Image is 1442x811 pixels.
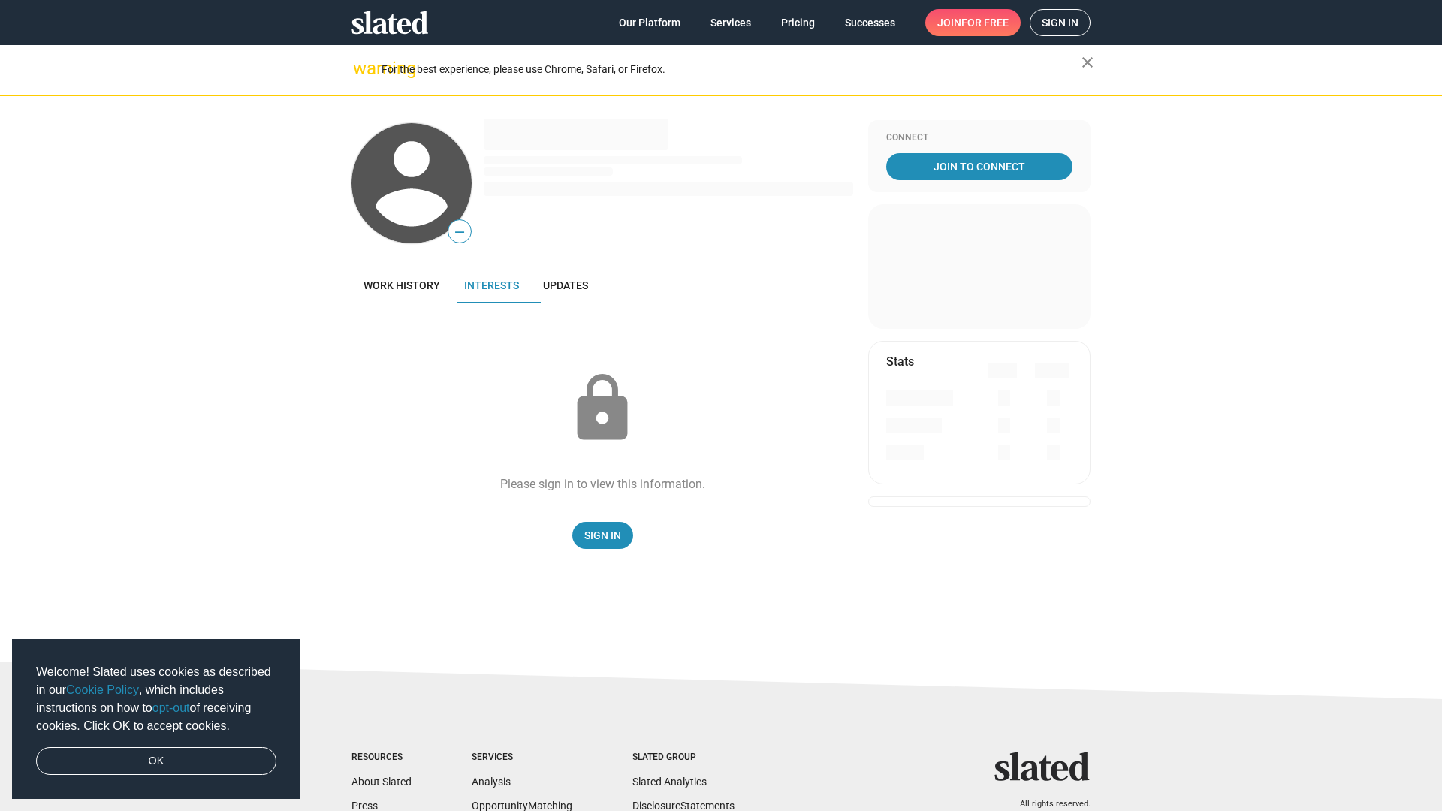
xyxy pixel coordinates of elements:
a: dismiss cookie message [36,747,276,776]
span: Join To Connect [889,153,1069,180]
div: Please sign in to view this information. [500,476,705,492]
a: Interests [452,267,531,303]
mat-icon: lock [565,371,640,446]
span: Pricing [781,9,815,36]
span: Successes [845,9,895,36]
span: for free [961,9,1009,36]
a: Join To Connect [886,153,1072,180]
a: Updates [531,267,600,303]
span: Join [937,9,1009,36]
a: Sign in [1030,9,1091,36]
span: Our Platform [619,9,680,36]
mat-card-title: Stats [886,354,914,369]
a: Successes [833,9,907,36]
a: Pricing [769,9,827,36]
a: Cookie Policy [66,683,139,696]
a: Our Platform [607,9,692,36]
div: Services [472,752,572,764]
span: Welcome! Slated uses cookies as described in our , which includes instructions on how to of recei... [36,663,276,735]
span: Work history [364,279,440,291]
a: Slated Analytics [632,776,707,788]
a: Analysis [472,776,511,788]
div: For the best experience, please use Chrome, Safari, or Firefox. [382,59,1081,80]
div: cookieconsent [12,639,300,800]
span: Updates [543,279,588,291]
a: Joinfor free [925,9,1021,36]
span: Services [710,9,751,36]
div: Connect [886,132,1072,144]
span: Sign In [584,522,621,549]
mat-icon: close [1078,53,1097,71]
a: Work history [351,267,452,303]
mat-icon: warning [353,59,371,77]
span: Sign in [1042,10,1078,35]
a: opt-out [152,701,190,714]
span: Interests [464,279,519,291]
a: About Slated [351,776,412,788]
a: Sign In [572,522,633,549]
div: Slated Group [632,752,735,764]
div: Resources [351,752,412,764]
span: — [448,222,471,242]
a: Services [698,9,763,36]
